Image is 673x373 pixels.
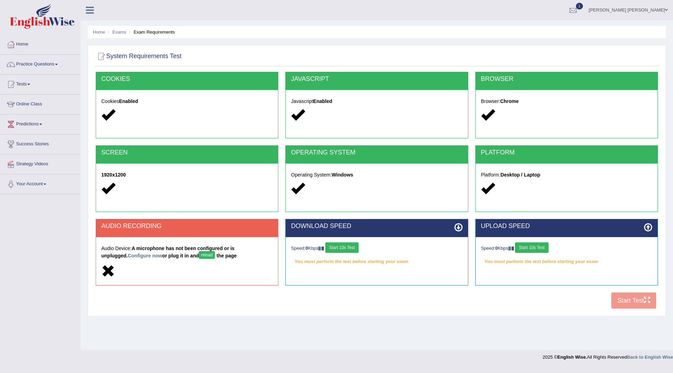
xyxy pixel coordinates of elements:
[291,256,462,267] em: You must perform the test before starting your exam
[306,246,308,251] strong: 0
[101,246,273,261] h5: Audio Device:
[481,149,652,156] h2: PLATFORM
[481,172,652,178] h5: Platform:
[101,99,273,104] h5: Cookies
[128,253,162,258] a: Configure now
[515,242,548,253] button: Start 10s Test
[0,174,80,192] a: Your Account
[500,98,519,104] strong: Chrome
[199,251,215,259] button: reload
[0,75,80,92] a: Tests
[291,99,462,104] h5: Javascript
[291,172,462,178] h5: Operating System:
[576,3,583,9] span: 1
[291,223,462,230] h2: DOWNLOAD SPEED
[101,76,273,83] h2: COOKIES
[291,76,462,83] h2: JAVASCRIPT
[96,51,182,62] h2: System Requirements Test
[543,350,673,360] div: 2025 © All Rights Reserved
[291,242,462,255] div: Speed: Kbps
[313,98,332,104] strong: Enabled
[0,95,80,112] a: Online Class
[0,154,80,172] a: Strategy Videos
[0,134,80,152] a: Success Stories
[481,99,652,104] h5: Browser:
[101,172,126,178] strong: 1920x1200
[101,149,273,156] h2: SCREEN
[495,246,498,251] strong: 0
[481,223,652,230] h2: UPLOAD SPEED
[627,354,673,360] a: Back to English Wise
[291,149,462,156] h2: OPERATING SYSTEM
[113,29,127,35] a: Exams
[325,242,359,253] button: Start 10s Test
[501,172,541,178] strong: Desktop / Laptop
[0,55,80,72] a: Practice Questions
[481,76,652,83] h2: BROWSER
[128,29,175,35] li: Exam Requirements
[481,256,652,267] em: You must perform the test before starting your exam
[557,354,587,360] strong: English Wise.
[119,98,138,104] strong: Enabled
[101,223,273,230] h2: AUDIO RECORDING
[481,242,652,255] div: Speed: Kbps
[0,115,80,132] a: Predictions
[0,35,80,52] a: Home
[93,29,105,35] a: Home
[508,247,514,250] img: ajax-loader-fb-connection.gif
[318,247,324,250] img: ajax-loader-fb-connection.gif
[332,172,353,178] strong: Windows
[101,246,237,258] strong: A microphone has not been configured or is unplugged. or plug it in and the page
